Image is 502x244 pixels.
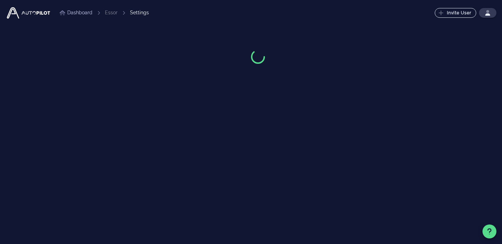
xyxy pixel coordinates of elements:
[60,9,92,16] a: Dashboard
[435,8,476,18] button: Invite User
[440,10,472,16] span: Invite User
[6,6,51,20] img: Autopilot
[482,224,496,238] button: Support
[130,9,149,16] div: Settings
